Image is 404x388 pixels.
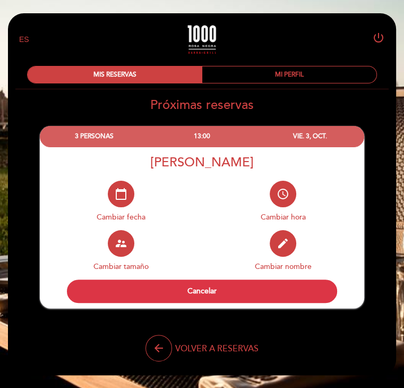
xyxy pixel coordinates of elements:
[28,66,202,83] div: MIS RESERVAS
[115,237,127,250] i: supervisor_account
[93,262,149,271] span: Cambiar tamaño
[97,213,145,222] span: Cambiar fecha
[372,31,385,44] i: power_settings_new
[7,97,397,113] h2: Próximas reservas
[270,230,296,257] button: edit
[148,25,256,54] a: 1000 [PERSON_NAME] Negra
[270,181,296,207] button: access_time
[256,126,364,146] div: VIE. 3, OCT.
[40,126,148,146] div: 3 PERSONAS
[40,155,364,170] div: [PERSON_NAME]
[67,280,337,303] button: Cancelar
[175,343,259,353] span: VOLVER A RESERVAS
[261,213,306,222] span: Cambiar hora
[202,66,377,83] div: MI PERFIL
[277,188,289,200] i: access_time
[255,262,312,271] span: Cambiar nombre
[148,126,256,146] div: 13:00
[108,230,134,257] button: supervisor_account
[152,342,165,355] i: arrow_back
[108,181,134,207] button: calendar_today
[277,237,289,250] i: edit
[145,335,172,361] button: arrow_back
[115,188,127,200] i: calendar_today
[372,31,385,47] button: power_settings_new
